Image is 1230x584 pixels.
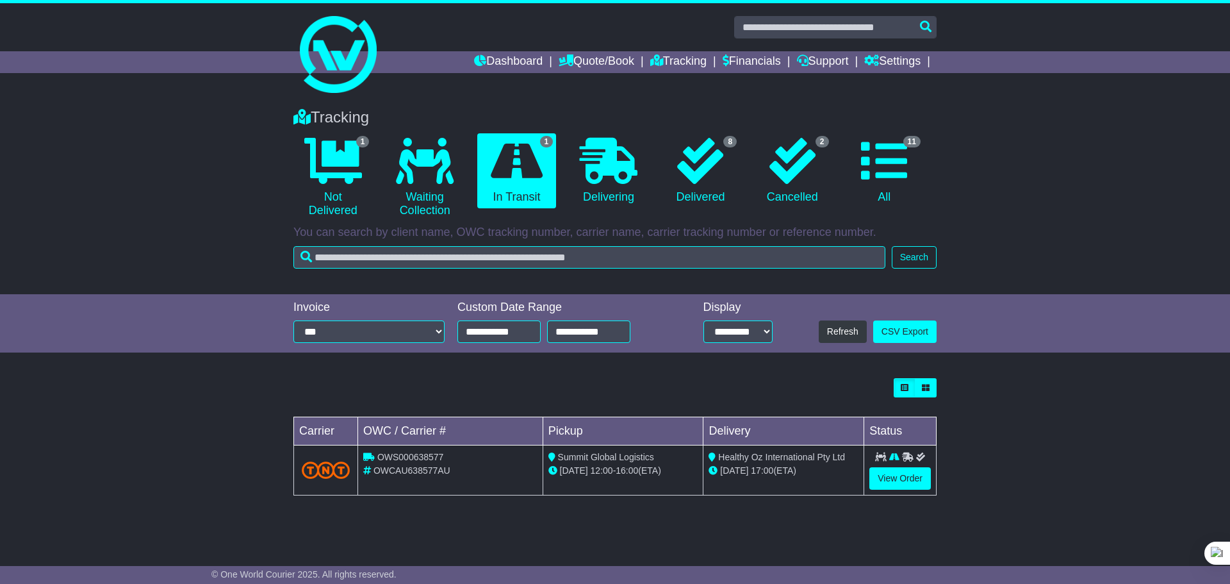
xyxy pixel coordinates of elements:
div: Display [703,301,773,315]
a: View Order [869,467,931,490]
span: 8 [723,136,737,147]
div: Custom Date Range [457,301,663,315]
a: 8 Delivered [661,133,740,209]
img: TNT_Domestic.png [302,462,350,479]
span: 17:00 [751,465,773,476]
td: Delivery [703,417,864,446]
td: OWC / Carrier # [358,417,543,446]
span: OWS000638577 [377,452,444,462]
a: 1 Not Delivered [293,133,372,222]
span: Summit Global Logistics [558,452,654,462]
a: 1 In Transit [477,133,556,209]
span: [DATE] [720,465,748,476]
td: Carrier [294,417,358,446]
a: 11 All [845,133,924,209]
span: [DATE] [560,465,588,476]
a: Support [797,51,849,73]
span: 1 [356,136,370,147]
a: Dashboard [474,51,543,73]
div: (ETA) [709,464,858,478]
div: Invoice [293,301,445,315]
span: 12:00 [591,465,613,476]
a: Settings [864,51,921,73]
a: 2 Cancelled [753,133,832,209]
a: Quote/Book [559,51,634,73]
a: Tracking [650,51,707,73]
span: 11 [903,136,921,147]
span: 2 [816,136,829,147]
span: 16:00 [616,465,638,476]
span: Healthy Oz International Pty Ltd [718,452,845,462]
div: Tracking [287,108,943,127]
button: Refresh [819,321,867,343]
span: OWCAU638577AU [373,465,450,476]
a: Delivering [569,133,648,209]
a: Financials [723,51,781,73]
td: Pickup [543,417,703,446]
button: Search [892,246,937,269]
div: - (ETA) [548,464,698,478]
td: Status [864,417,937,446]
p: You can search by client name, OWC tracking number, carrier name, carrier tracking number or refe... [293,226,937,240]
span: 1 [540,136,553,147]
span: © One World Courier 2025. All rights reserved. [211,569,397,580]
a: Waiting Collection [385,133,464,222]
a: CSV Export [873,321,937,343]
